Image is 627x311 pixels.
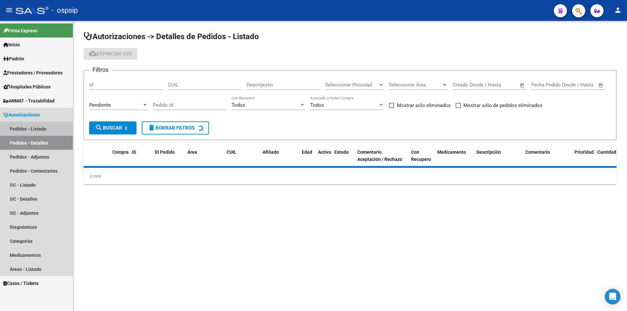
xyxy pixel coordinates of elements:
[332,145,355,167] datatable-header-cell: Estado
[260,145,299,167] datatable-header-cell: Afiliado
[302,149,312,155] span: Edad
[263,149,279,155] span: Afiliado
[523,145,572,167] datatable-header-cell: Comentario
[3,69,63,76] span: Prestadores / Proveedores
[129,145,152,167] datatable-header-cell: ID
[84,168,617,184] div: 0 total
[112,149,129,155] span: Compra
[52,3,78,18] span: - ospsip
[148,125,195,131] span: Borrar Filtros
[453,82,479,88] input: Fecha inicio
[572,145,595,167] datatable-header-cell: Prioridad
[463,101,542,109] span: Mostrar sólo de pedidos eliminados
[519,82,526,89] button: Open calendar
[389,82,442,88] span: Seleccionar Área
[435,145,474,167] datatable-header-cell: Medicamento
[597,82,605,89] button: Open calendar
[476,149,501,155] span: Descripción
[89,121,137,134] button: Buscar
[232,102,245,108] span: Todos
[95,124,103,132] mat-icon: search
[605,289,620,304] div: Open Intercom Messenger
[334,149,349,155] span: Estado
[152,145,185,167] datatable-header-cell: ID Pedido
[397,101,451,109] span: Mostrar sólo eliminados
[325,82,378,88] span: Seleccionar Prioridad
[595,145,621,167] datatable-header-cell: Cantidad
[148,124,155,132] mat-icon: delete
[110,145,129,167] datatable-header-cell: Compra
[564,82,595,88] input: Fecha fin
[89,51,132,57] span: Exportar CSV
[5,6,13,14] mat-icon: menu
[3,41,20,48] span: Inicio
[142,121,209,134] button: Borrar Filtros
[95,125,122,131] span: Buscar
[3,280,39,287] span: Casos / Tickets
[3,111,40,118] span: Autorizaciones
[437,149,466,155] span: Medicamento
[318,149,331,155] span: Activo
[89,50,97,57] mat-icon: cloud_download
[89,102,111,108] span: Pendiente
[357,149,402,162] span: Comentario Aceptación / Rechazo
[3,27,37,34] span: Firma Express
[84,48,137,60] button: Exportar CSV
[409,145,435,167] datatable-header-cell: Con Recupero
[3,55,24,62] span: Padrón
[614,6,622,14] mat-icon: person
[597,149,616,155] span: Cantidad
[227,149,236,155] span: CUIL
[411,149,431,162] span: Con Recupero
[187,149,197,155] span: Área
[310,102,324,108] span: Todos
[485,82,517,88] input: Fecha fin
[185,145,224,167] datatable-header-cell: Área
[224,145,260,167] datatable-header-cell: CUIL
[155,149,175,155] span: ID Pedido
[574,149,594,155] span: Prioridad
[132,149,136,155] span: ID
[84,32,259,41] span: Autorizaciones -> Detalles de Pedidos - Listado
[474,145,523,167] datatable-header-cell: Descripción
[89,65,112,74] h3: Filtros
[3,83,51,90] span: Hospitales Públicos
[299,145,315,167] datatable-header-cell: Edad
[531,82,558,88] input: Fecha inicio
[525,149,550,155] span: Comentario
[315,145,332,167] datatable-header-cell: Activo
[3,97,55,104] span: ANMAT - Trazabilidad
[355,145,409,167] datatable-header-cell: Comentario Aceptación / Rechazo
